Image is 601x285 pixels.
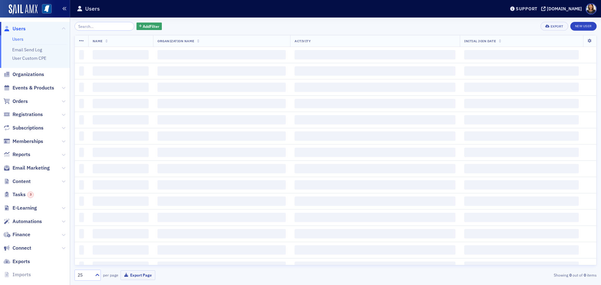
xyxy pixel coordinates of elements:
span: Reports [13,151,30,158]
span: ‌ [295,196,455,206]
a: New User [570,22,597,31]
span: ‌ [464,148,579,157]
span: ‌ [79,50,84,59]
span: ‌ [295,229,455,238]
h1: Users [85,5,100,13]
span: ‌ [295,115,455,125]
span: Profile [586,3,597,14]
span: Name [93,39,103,43]
span: ‌ [93,83,149,92]
span: E-Learning [13,205,37,211]
a: Users [3,25,26,32]
span: ‌ [157,99,286,108]
span: ‌ [93,229,149,238]
span: Add Filter [143,23,159,29]
span: ‌ [93,50,149,59]
span: ‌ [464,66,579,76]
span: ‌ [79,213,84,222]
span: Email Marketing [13,165,50,171]
span: ‌ [93,131,149,141]
span: ‌ [157,148,286,157]
span: ‌ [79,180,84,190]
span: ‌ [295,131,455,141]
span: Initial Join Date [464,39,496,43]
span: Finance [13,231,30,238]
span: ‌ [464,164,579,173]
span: ‌ [295,213,455,222]
span: ‌ [464,83,579,92]
span: Activity [295,39,311,43]
span: ‌ [464,262,579,271]
span: ‌ [79,262,84,271]
span: Subscriptions [13,125,44,131]
span: ‌ [157,50,286,59]
a: E-Learning [3,205,37,211]
a: Imports [3,271,31,278]
a: Events & Products [3,84,54,91]
span: ‌ [93,213,149,222]
span: ‌ [295,180,455,190]
span: ‌ [79,131,84,141]
label: per page [103,272,118,278]
span: ‌ [79,66,84,76]
img: SailAMX [42,4,52,14]
a: Exports [3,258,30,265]
span: ‌ [79,148,84,157]
a: SailAMX [9,4,38,14]
input: Search… [74,22,134,31]
span: Connect [13,245,31,252]
a: Tasks3 [3,191,34,198]
span: Memberships [13,138,43,145]
span: Content [13,178,31,185]
a: Memberships [3,138,43,145]
span: Users [13,25,26,32]
span: ‌ [157,164,286,173]
span: Orders [13,98,28,105]
span: ‌ [157,180,286,190]
span: ‌ [79,99,84,108]
span: Registrations [13,111,43,118]
a: User Custom CPE [12,55,46,61]
button: Export Page [121,270,155,280]
span: ‌ [295,164,455,173]
div: 25 [78,272,91,278]
span: ‌ [295,148,455,157]
div: 3 [27,191,34,198]
span: ‌ [295,262,455,271]
span: ‌ [157,245,286,255]
span: ‌ [295,245,455,255]
a: Automations [3,218,42,225]
span: ‌ [79,115,84,125]
a: Subscriptions [3,125,44,131]
a: Content [3,178,31,185]
span: ‌ [295,83,455,92]
span: ‌ [79,245,84,255]
span: ‌ [295,66,455,76]
span: ‌ [464,180,579,190]
div: Export [551,25,563,28]
span: Imports [13,271,31,278]
strong: 0 [583,272,587,278]
span: ‌ [93,245,149,255]
span: ‌ [93,196,149,206]
span: Tasks [13,191,34,198]
span: ‌ [79,229,84,238]
a: Organizations [3,71,44,78]
a: Reports [3,151,30,158]
span: ‌ [295,99,455,108]
a: Registrations [3,111,43,118]
button: AddFilter [136,23,162,30]
span: ‌ [464,50,579,59]
span: ‌ [93,262,149,271]
span: ‌ [93,148,149,157]
span: ‌ [157,213,286,222]
span: ‌ [79,196,84,206]
span: ‌ [93,66,149,76]
span: Organization Name [157,39,194,43]
div: Support [516,6,537,12]
a: Orders [3,98,28,105]
span: ‌ [464,131,579,141]
span: ‌ [157,66,286,76]
span: ‌ [93,115,149,125]
span: ‌ [93,180,149,190]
